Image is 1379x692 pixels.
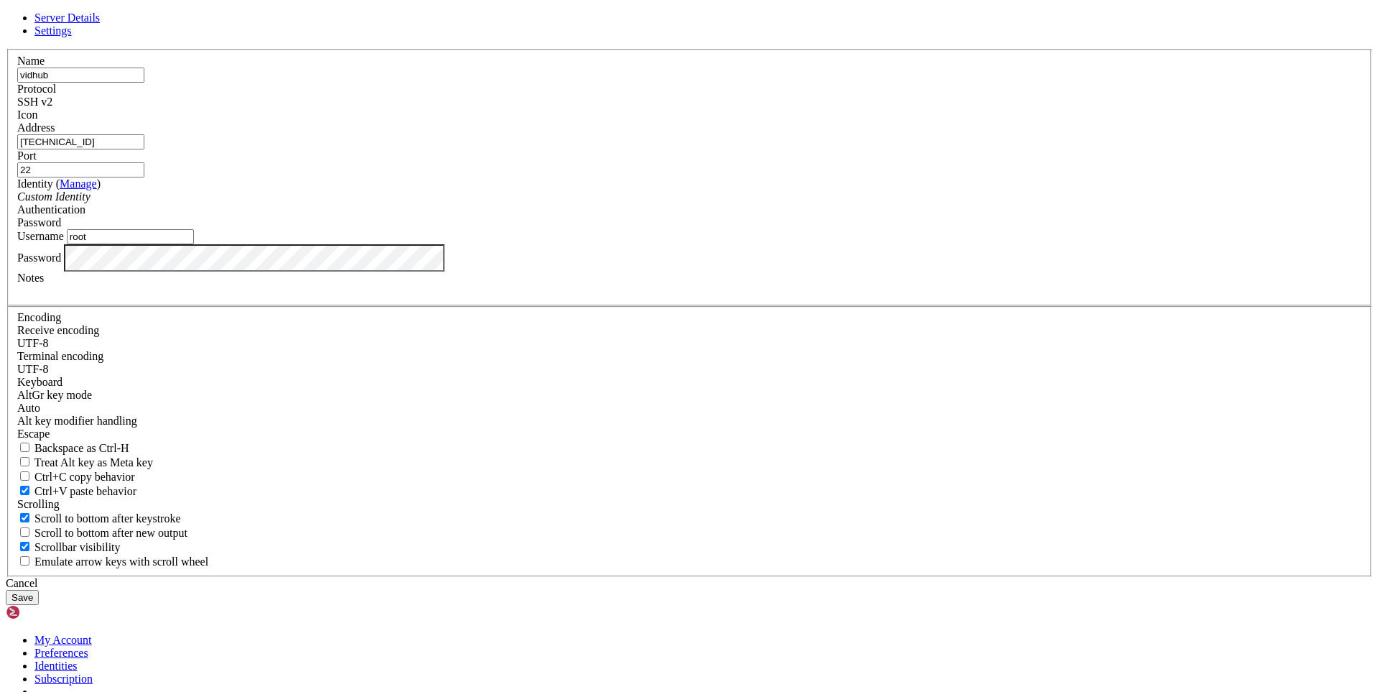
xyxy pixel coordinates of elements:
span: Escape [17,428,50,440]
span: Treat Alt key as Meta key [34,456,153,469]
div: Cancel [6,577,1373,590]
label: Whether the Alt key acts as a Meta key or as a distinct Alt key. [17,456,153,469]
input: Emulate arrow keys with scroll wheel [20,556,29,566]
input: Host Name or IP [17,134,144,149]
span: Ctrl+V paste behavior [34,485,136,497]
span: SSH v2 [17,96,52,108]
label: Set the expected encoding for data received from the host. If the encodings do not match, visual ... [17,324,99,336]
i: Custom Identity [17,190,90,203]
input: Treat Alt key as Meta key [20,457,29,466]
span: ( ) [56,177,101,190]
div: UTF-8 [17,363,1362,376]
input: Ctrl+V paste behavior [20,486,29,495]
input: Scroll to bottom after new output [20,527,29,537]
label: Whether to scroll to the bottom on any keystroke. [17,512,181,525]
label: Encoding [17,311,61,323]
input: Port Number [17,162,144,177]
span: Backspace as Ctrl-H [34,442,129,454]
input: Backspace as Ctrl-H [20,443,29,452]
label: Password [17,251,61,263]
label: Icon [17,109,37,121]
label: Identity [17,177,101,190]
input: Login Username [67,229,194,244]
label: Port [17,149,37,162]
label: Address [17,121,55,134]
div: Password [17,216,1362,229]
button: Save [6,590,39,605]
a: Server Details [34,11,100,24]
a: Subscription [34,673,93,685]
a: My Account [34,634,92,646]
span: Scrollbar visibility [34,541,121,553]
div: Auto [17,402,1362,415]
span: UTF-8 [17,337,49,349]
label: Protocol [17,83,56,95]
a: Manage [60,177,97,190]
label: Controls how the Alt key is handled. Escape: Send an ESC prefix. 8-Bit: Add 128 to the typed char... [17,415,137,427]
label: Keyboard [17,376,62,388]
a: Identities [34,660,78,672]
label: Set the expected encoding for data received from the host. If the encodings do not match, visual ... [17,389,92,401]
span: Emulate arrow keys with scroll wheel [34,555,208,568]
a: Preferences [34,647,88,659]
span: Scroll to bottom after keystroke [34,512,181,525]
label: Ctrl+V pastes if true, sends ^V to host if false. Ctrl+Shift+V sends ^V to host if true, pastes i... [17,485,136,497]
label: Username [17,230,64,242]
div: UTF-8 [17,337,1362,350]
span: Auto [17,402,40,414]
label: Scrolling [17,498,60,510]
input: Scrollbar visibility [20,542,29,551]
span: Ctrl+C copy behavior [34,471,135,483]
a: Settings [34,24,72,37]
label: Notes [17,272,44,284]
label: The vertical scrollbar mode. [17,541,121,553]
input: Server Name [17,68,144,83]
label: When using the alternative screen buffer, and DECCKM (Application Cursor Keys) is active, mouse w... [17,555,208,568]
span: Scroll to bottom after new output [34,527,187,539]
div: Custom Identity [17,190,1362,203]
input: Ctrl+C copy behavior [20,471,29,481]
span: UTF-8 [17,363,49,375]
label: Authentication [17,203,85,216]
img: Shellngn [6,605,88,619]
label: Name [17,55,45,67]
div: Escape [17,428,1362,440]
span: Password [17,216,61,229]
label: The default terminal encoding. ISO-2022 enables character map translations (like graphics maps). ... [17,350,103,362]
input: Scroll to bottom after keystroke [20,513,29,522]
label: If true, the backspace should send BS ('\x08', aka ^H). Otherwise the backspace key should send '... [17,442,129,454]
div: SSH v2 [17,96,1362,109]
label: Ctrl-C copies if true, send ^C to host if false. Ctrl-Shift-C sends ^C to host if true, copies if... [17,471,135,483]
label: Scroll to bottom after new output. [17,527,187,539]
